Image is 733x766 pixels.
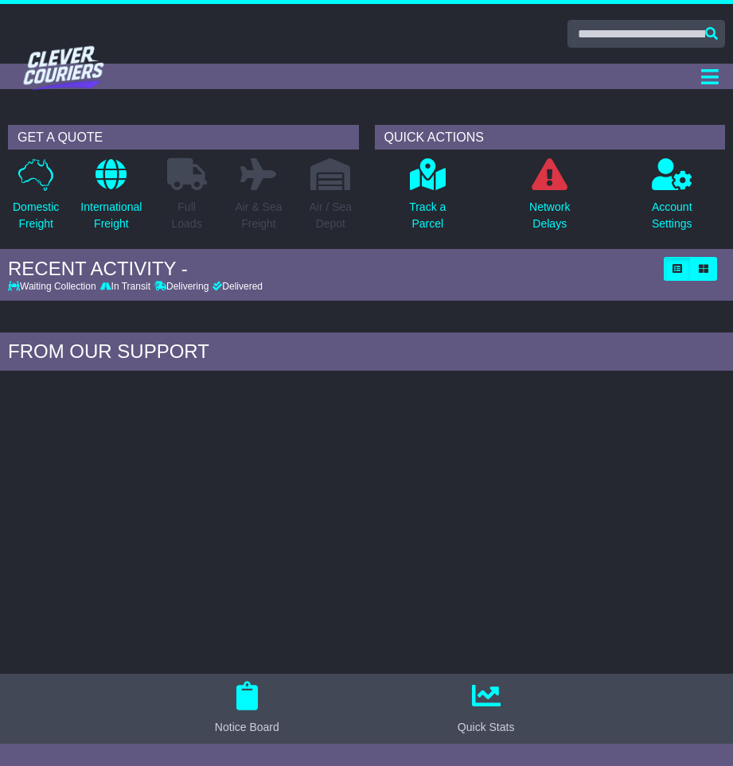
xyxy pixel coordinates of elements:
[529,199,570,232] p: Network Delays
[652,199,692,232] p: Account Settings
[408,157,446,241] a: Track aParcel
[448,682,524,736] button: Quick Stats
[409,199,446,232] p: Track a Parcel
[13,199,59,232] p: Domestic Freight
[235,199,282,232] p: Air & Sea Freight
[211,281,263,292] div: Delivered
[80,199,142,232] p: International Freight
[309,199,352,232] p: Air / Sea Depot
[694,64,725,89] button: Toggle navigation
[80,157,142,241] a: InternationalFreight
[12,157,60,241] a: DomesticFreight
[8,281,98,292] div: Waiting Collection
[167,199,207,232] p: Full Loads
[8,125,359,150] div: GET A QUOTE
[375,125,726,150] div: QUICK ACTIONS
[651,157,693,241] a: AccountSettings
[458,719,515,736] div: Quick Stats
[528,157,571,241] a: NetworkDelays
[8,258,656,281] div: RECENT ACTIVITY -
[98,281,152,292] div: In Transit
[152,281,210,292] div: Delivering
[215,719,279,736] div: Notice Board
[205,682,289,736] button: Notice Board
[8,340,725,364] div: FROM OUR SUPPORT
